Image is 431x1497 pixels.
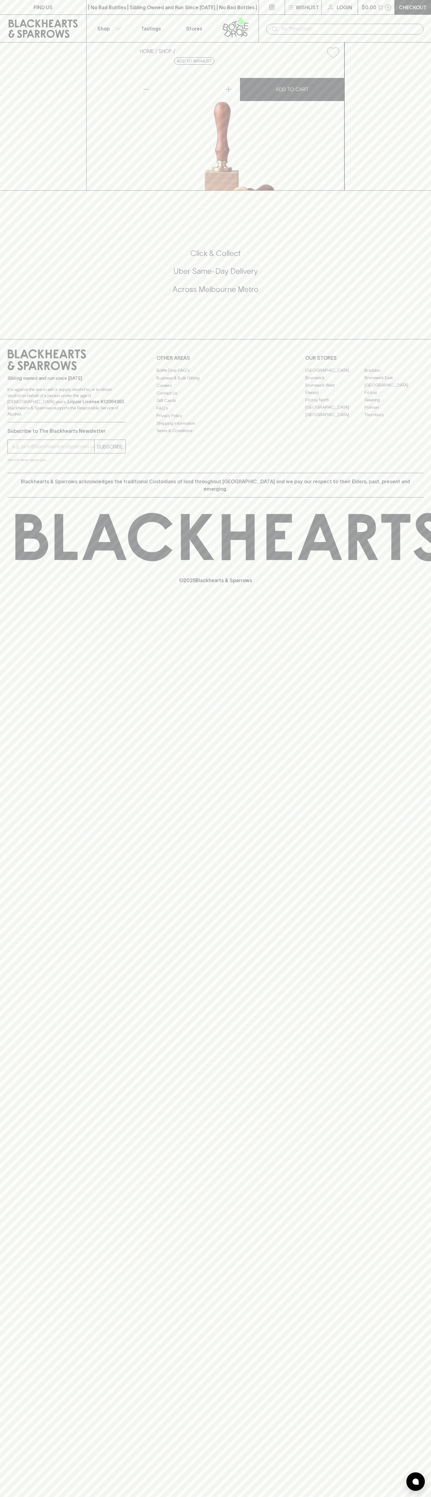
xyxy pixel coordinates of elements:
[157,389,275,397] a: Contact Us
[157,367,275,374] a: Bottle Drop FAQ's
[305,389,364,396] a: Elwood
[325,45,342,61] button: Add to wishlist
[7,386,126,417] p: It is against the law to sell or supply alcohol to, or to obtain alcohol on behalf of a person un...
[7,457,126,463] p: We will never spam you
[305,374,364,381] a: Brunswick
[281,24,419,34] input: Try "Pinot noir"
[157,397,275,404] a: Gift Cards
[362,4,376,11] p: $0.00
[364,389,424,396] a: Fitzroy
[364,404,424,411] a: Prahran
[7,248,424,258] h5: Click & Collect
[305,404,364,411] a: [GEOGRAPHIC_DATA]
[296,4,319,11] p: Wishlist
[364,367,424,374] a: Braddon
[87,15,130,42] button: Shop
[129,15,173,42] a: Tastings
[157,404,275,412] a: FAQ's
[364,411,424,418] a: Thornbury
[276,86,309,93] p: ADD TO CART
[387,6,389,9] p: 0
[305,396,364,404] a: Fitzroy North
[7,224,424,327] div: Call to action block
[413,1479,419,1485] img: bubble-icon
[95,440,125,453] button: SUBSCRIBE
[337,4,352,11] p: Login
[97,443,123,450] p: SUBSCRIBE
[141,25,161,32] p: Tastings
[7,427,126,435] p: Subscribe to The Blackhearts Newsletter
[240,78,344,101] button: ADD TO CART
[157,420,275,427] a: Shipping Information
[305,381,364,389] a: Brunswick West
[7,266,424,276] h5: Uber Same-Day Delivery
[97,25,110,32] p: Shop
[173,15,216,42] a: Stores
[305,367,364,374] a: [GEOGRAPHIC_DATA]
[305,411,364,418] a: [GEOGRAPHIC_DATA]
[364,374,424,381] a: Brunswick East
[186,25,202,32] p: Stores
[7,284,424,294] h5: Across Melbourne Metro
[67,399,124,404] strong: Liquor License #32064953
[157,374,275,382] a: Business & Bulk Gifting
[140,48,154,54] a: HOME
[12,478,419,493] p: Blackhearts & Sparrows acknowledges the traditional Custodians of land throughout [GEOGRAPHIC_DAT...
[12,442,94,452] input: e.g. jane@blackheartsandsparrows.com.au
[364,381,424,389] a: [GEOGRAPHIC_DATA]
[159,48,172,54] a: SHOP
[157,382,275,389] a: Careers
[364,396,424,404] a: Geelong
[157,412,275,420] a: Privacy Policy
[174,57,214,65] button: Add to wishlist
[34,4,53,11] p: FIND US
[157,427,275,435] a: Terms & Conditions
[399,4,427,11] p: Checkout
[157,354,275,362] p: OTHER AREAS
[135,63,344,190] img: 34257.png
[305,354,424,362] p: OUR STORES
[7,375,126,381] p: Sibling owned and run since [DATE]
